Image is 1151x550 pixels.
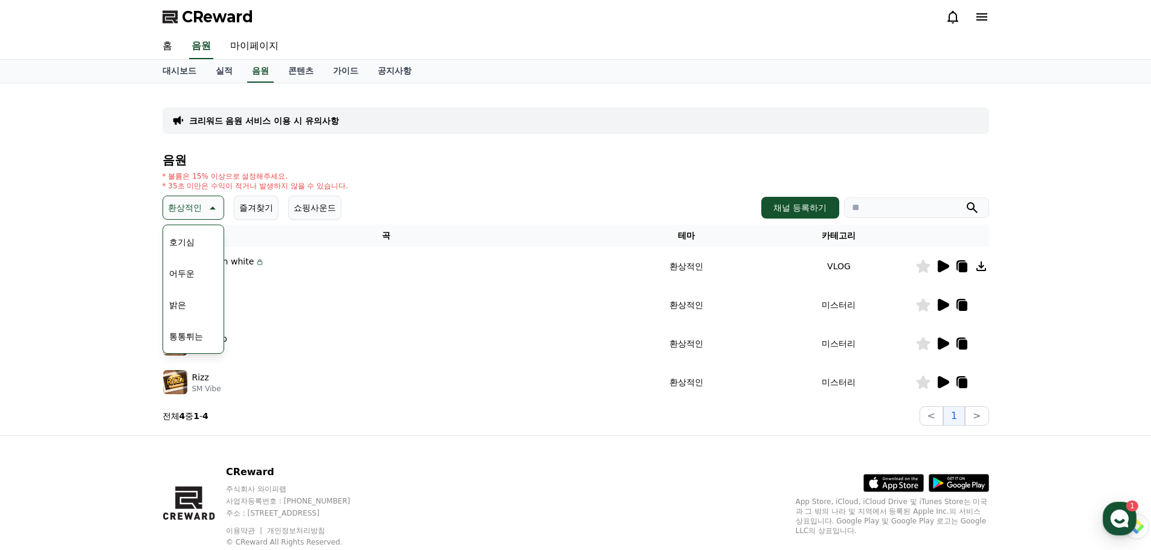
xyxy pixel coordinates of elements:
a: 이용약관 [226,526,264,535]
a: 홈 [4,383,80,413]
td: 환상적인 [610,286,762,324]
p: CReward [226,465,373,479]
span: 1 [123,382,127,392]
p: 주소 : [STREET_ADDRESS] [226,508,373,518]
p: Rizz [192,371,209,384]
td: 미스터리 [762,324,915,363]
button: 1 [943,406,965,426]
th: 카테고리 [762,225,915,247]
button: 환상적인 [163,196,224,220]
th: 테마 [610,225,762,247]
td: 환상적인 [610,247,762,286]
p: 환상적인 [168,199,202,216]
button: 통통튀는 [164,323,208,350]
p: 사업자등록번호 : [PHONE_NUMBER] [226,496,373,506]
button: 밝은 [164,292,191,318]
span: 홈 [38,401,45,411]
img: music [163,370,187,394]
a: 개인정보처리방침 [267,526,325,535]
a: 콘텐츠 [279,60,323,83]
a: CReward [163,7,253,27]
p: Flow J [192,268,265,278]
p: 전체 중 - [163,410,208,422]
td: VLOG [762,247,915,286]
span: CReward [182,7,253,27]
span: 대화 [111,401,125,411]
a: 음원 [247,60,274,83]
a: 실적 [206,60,242,83]
p: © CReward All Rights Reserved. [226,537,373,547]
a: 마이페이지 [221,34,288,59]
a: 공지사항 [368,60,421,83]
a: 대시보드 [153,60,206,83]
strong: 4 [202,411,208,421]
p: * 35초 미만은 수익이 적거나 발생하지 않을 수 있습니다. [163,181,349,191]
button: 즐겨찾기 [234,196,279,220]
strong: 1 [193,411,199,421]
button: > [965,406,988,426]
a: 홈 [153,34,182,59]
a: 설정 [156,383,232,413]
button: 채널 등록하기 [761,197,839,219]
p: * 볼륨은 15% 이상으로 설정해주세요. [163,171,349,181]
strong: 4 [179,411,185,421]
button: 호기심 [164,229,199,255]
button: 쇼핑사운드 [288,196,341,220]
p: App Store, iCloud, iCloud Drive 및 iTunes Store는 미국과 그 밖의 나라 및 지역에서 등록된 Apple Inc.의 서비스 상표입니다. Goo... [796,497,989,536]
h4: 음원 [163,153,989,167]
p: 주식회사 와이피랩 [226,484,373,494]
td: 환상적인 [610,324,762,363]
p: Glow Up [192,333,227,345]
a: 1대화 [80,383,156,413]
span: 설정 [187,401,201,411]
td: 미스터리 [762,363,915,401]
td: 미스터리 [762,286,915,324]
button: < [920,406,943,426]
p: SM Vibe [192,384,221,394]
th: 곡 [163,225,611,247]
a: 크리워드 음원 서비스 이용 시 유의사항 [189,115,339,127]
a: 음원 [189,34,213,59]
a: 가이드 [323,60,368,83]
button: 어두운 [164,260,199,287]
td: 환상적인 [610,363,762,401]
